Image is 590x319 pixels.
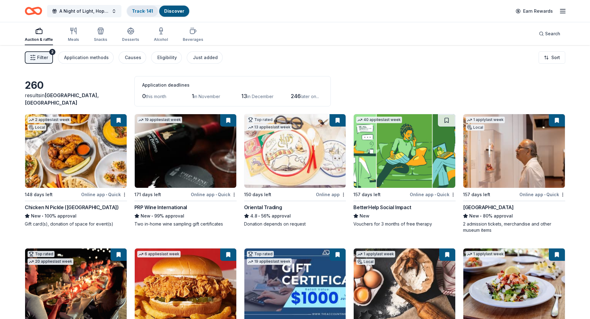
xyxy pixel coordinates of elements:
div: Top rated [247,251,274,257]
img: Image for PRP Wine International [135,114,236,188]
div: Application methods [64,54,109,61]
a: Image for BetterHelp Social Impact40 applieslast week157 days leftOnline app•QuickBetterHelp Soci... [353,114,456,227]
span: New [469,212,479,220]
span: Sort [551,54,560,61]
div: 150 days left [244,191,271,198]
div: results [25,92,127,106]
span: in November [194,94,220,99]
img: Image for Chicken N Pickle (Glendale) [25,114,127,188]
button: Auction & raffle [25,25,53,45]
span: • [435,192,436,197]
div: Vouchers for 3 months of free therapy [353,221,456,227]
div: Chicken N Pickle ([GEOGRAPHIC_DATA]) [25,204,119,211]
span: [GEOGRAPHIC_DATA], [GEOGRAPHIC_DATA] [25,92,99,106]
a: Home [25,4,42,18]
a: Earn Rewards [512,6,557,17]
span: New [360,212,369,220]
button: Application methods [58,51,114,64]
div: Local [28,124,46,131]
div: Just added [193,54,218,61]
div: Top rated [247,117,274,123]
div: Donation depends on request [244,221,346,227]
a: Image for Heard Museum1 applylast weekLocal157 days leftOnline app•Quick[GEOGRAPHIC_DATA]New•80% ... [463,114,565,233]
div: 157 days left [353,191,381,198]
div: PRP Wine International [134,204,187,211]
div: Online app Quick [410,191,456,198]
a: Image for PRP Wine International19 applieslast week171 days leftOnline app•QuickPRP Wine Internat... [134,114,237,227]
div: 20 applies last week [28,258,73,265]
button: Eligibility [151,51,182,64]
span: in December [247,94,273,99]
div: Local [356,259,375,265]
div: Gift card(s), donation of space for event(s) [25,221,127,227]
span: Search [545,30,560,37]
span: • [544,192,545,197]
span: 246 [291,93,301,99]
span: • [480,213,482,218]
div: 13 applies last week [247,124,292,131]
div: Application deadlines [142,81,323,89]
div: 1 apply last week [466,117,505,123]
img: Image for Oriental Trading [244,114,346,188]
button: A Night of Light, Hope, and Legacy Gala 2026 [47,5,121,17]
div: 260 [25,79,127,92]
div: Desserts [122,37,139,42]
button: Search [534,28,565,40]
div: 148 days left [25,191,53,198]
div: Local [466,124,484,131]
div: Eligibility [157,54,177,61]
div: 2 applies last week [28,117,71,123]
button: Snacks [94,25,107,45]
button: Desserts [122,25,139,45]
button: Filter2 [25,51,53,64]
div: Online app [316,191,346,198]
button: Causes [119,51,146,64]
span: 4.8 [250,212,257,220]
img: Image for Heard Museum [463,114,565,188]
span: • [106,192,107,197]
button: Alcohol [154,25,168,45]
span: in [25,92,99,106]
span: New [31,212,41,220]
span: this month [146,94,166,99]
a: Image for Chicken N Pickle (Glendale)2 applieslast weekLocal148 days leftOnline app•QuickChicken ... [25,114,127,227]
div: 1 apply last week [466,251,505,257]
img: Image for BetterHelp Social Impact [354,114,455,188]
button: Beverages [183,25,203,45]
div: 157 days left [463,191,490,198]
span: later on... [301,94,319,99]
div: 100% approval [25,212,127,220]
span: • [216,192,217,197]
span: 1 [192,93,194,99]
span: Filter [37,54,48,61]
div: Snacks [94,37,107,42]
button: Sort [539,51,565,64]
div: 19 applies last week [137,117,182,123]
span: New [141,212,151,220]
div: Online app Quick [81,191,127,198]
span: 13 [241,93,247,99]
span: • [258,213,260,218]
div: 80% approval [463,212,565,220]
a: Track· 141 [132,8,153,14]
div: 2 [49,49,55,55]
a: Image for Oriental TradingTop rated13 applieslast week150 days leftOnline appOriental Trading4.8•... [244,114,346,227]
button: Meals [68,25,79,45]
div: 40 applies last week [356,117,402,123]
span: 0 [142,93,146,99]
div: Alcohol [154,37,168,42]
div: 6 applies last week [137,251,181,257]
button: Track· 141Discover [126,5,190,17]
span: • [151,213,153,218]
div: [GEOGRAPHIC_DATA] [463,204,514,211]
div: Beverages [183,37,203,42]
div: 56% approval [244,212,346,220]
div: 171 days left [134,191,161,198]
span: • [42,213,43,218]
div: Causes [125,54,141,61]
div: 2 admission tickets, merchandise and other museum items [463,221,565,233]
div: 1 apply last week [356,251,395,257]
div: 99% approval [134,212,237,220]
div: BetterHelp Social Impact [353,204,411,211]
button: Just added [187,51,223,64]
